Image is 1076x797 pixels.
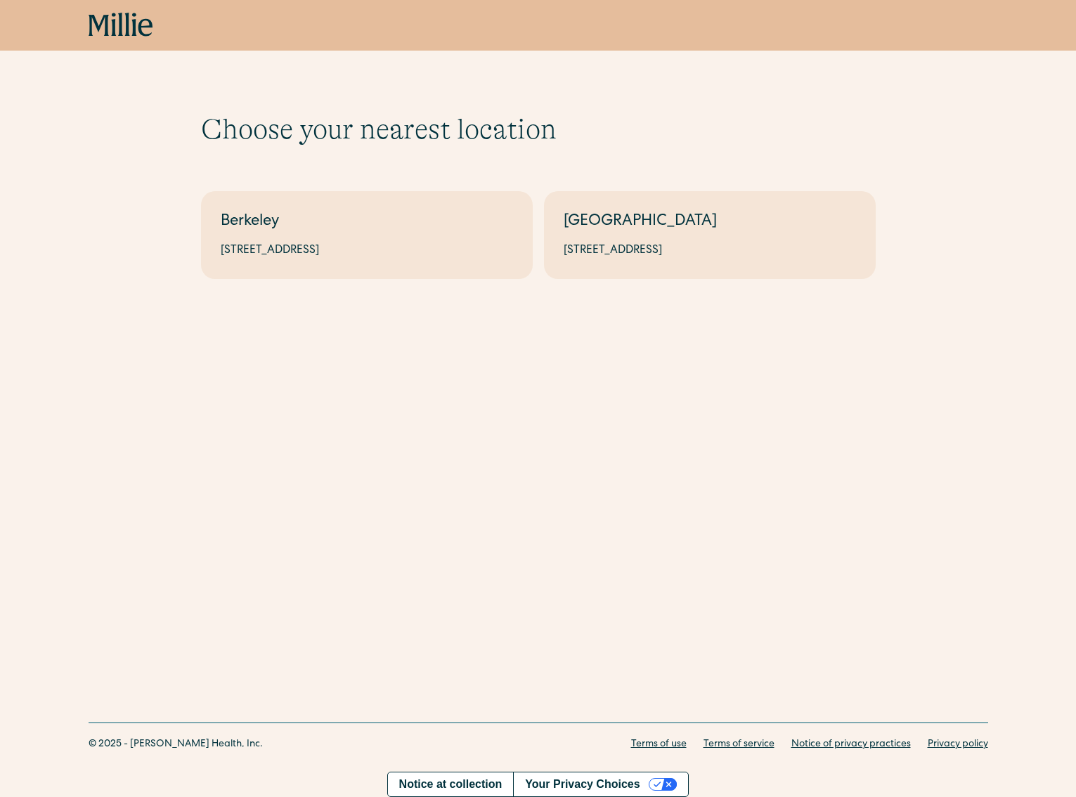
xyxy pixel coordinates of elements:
[388,772,514,796] a: Notice at collection
[201,112,876,146] h1: Choose your nearest location
[631,737,687,752] a: Terms of use
[201,191,533,279] a: Berkeley[STREET_ADDRESS]
[221,211,513,234] div: Berkeley
[704,737,774,752] a: Terms of service
[89,737,263,752] div: © 2025 - [PERSON_NAME] Health, Inc.
[564,211,856,234] div: [GEOGRAPHIC_DATA]
[544,191,876,279] a: [GEOGRAPHIC_DATA][STREET_ADDRESS]
[791,737,911,752] a: Notice of privacy practices
[564,242,856,259] div: [STREET_ADDRESS]
[221,242,513,259] div: [STREET_ADDRESS]
[513,772,688,796] button: Your Privacy Choices
[928,737,988,752] a: Privacy policy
